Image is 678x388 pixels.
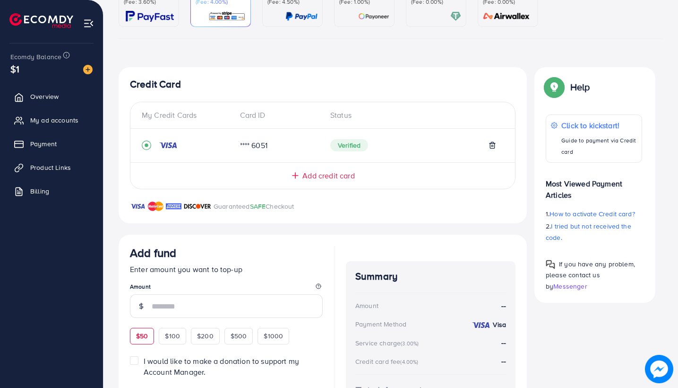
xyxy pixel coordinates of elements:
strong: -- [501,337,506,348]
img: credit [472,321,490,329]
div: Service charge [355,338,421,348]
span: Add credit card [302,170,354,181]
span: $1000 [264,331,283,341]
img: Popup guide [546,79,563,96]
img: card [285,11,318,22]
p: Most Viewed Payment Articles [546,170,642,201]
img: brand [130,201,146,212]
span: Messenger [553,282,587,291]
h3: Add fund [130,246,176,260]
small: (4.00%) [400,358,418,366]
span: I would like to make a donation to support my Account Manager. [144,356,299,377]
div: Amount [355,301,378,310]
p: 2. [546,220,642,243]
strong: Visa [493,320,506,329]
span: Ecomdy Balance [10,52,61,62]
img: card [480,11,533,22]
span: My ad accounts [30,115,78,125]
span: Payment [30,139,57,149]
img: logo [9,13,73,28]
img: brand [184,201,211,212]
div: Payment Method [355,319,406,329]
img: image [83,65,93,74]
div: Status [323,110,504,121]
img: card [126,11,174,22]
p: Guaranteed Checkout [214,201,294,212]
img: brand [166,201,181,212]
span: Overview [30,92,59,101]
img: brand [148,201,163,212]
div: My Credit Cards [142,110,232,121]
span: SAFE [250,202,266,211]
span: $100 [165,331,180,341]
a: Payment [7,134,96,153]
svg: record circle [142,141,151,150]
p: 1. [546,208,642,220]
a: Overview [7,87,96,106]
img: image [645,355,673,383]
span: $200 [197,331,214,341]
img: card [358,11,389,22]
div: Credit card fee [355,357,421,366]
a: Billing [7,182,96,201]
span: $1 [10,62,19,76]
a: Product Links [7,158,96,177]
a: My ad accounts [7,111,96,130]
h4: Credit Card [130,79,515,90]
h4: Summary [355,271,506,282]
img: Popup guide [546,260,555,269]
span: Verified [330,139,368,151]
p: Help [570,81,590,93]
strong: -- [501,356,506,366]
img: credit [159,141,178,149]
small: (3.00%) [401,340,419,347]
span: If you have any problem, please contact us by [546,259,635,291]
p: Enter amount you want to top-up [130,264,323,275]
p: Click to kickstart! [561,120,637,131]
img: menu [83,18,94,29]
span: Billing [30,186,49,196]
span: $50 [136,331,148,341]
span: I tried but not received the code. [546,221,631,242]
span: Product Links [30,163,71,172]
strong: -- [501,300,506,311]
p: Guide to payment via Credit card [561,135,637,158]
span: How to activate Credit card? [549,209,635,219]
legend: Amount [130,282,323,294]
div: Card ID [232,110,323,121]
span: $500 [231,331,247,341]
img: card [450,11,461,22]
img: card [208,11,246,22]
